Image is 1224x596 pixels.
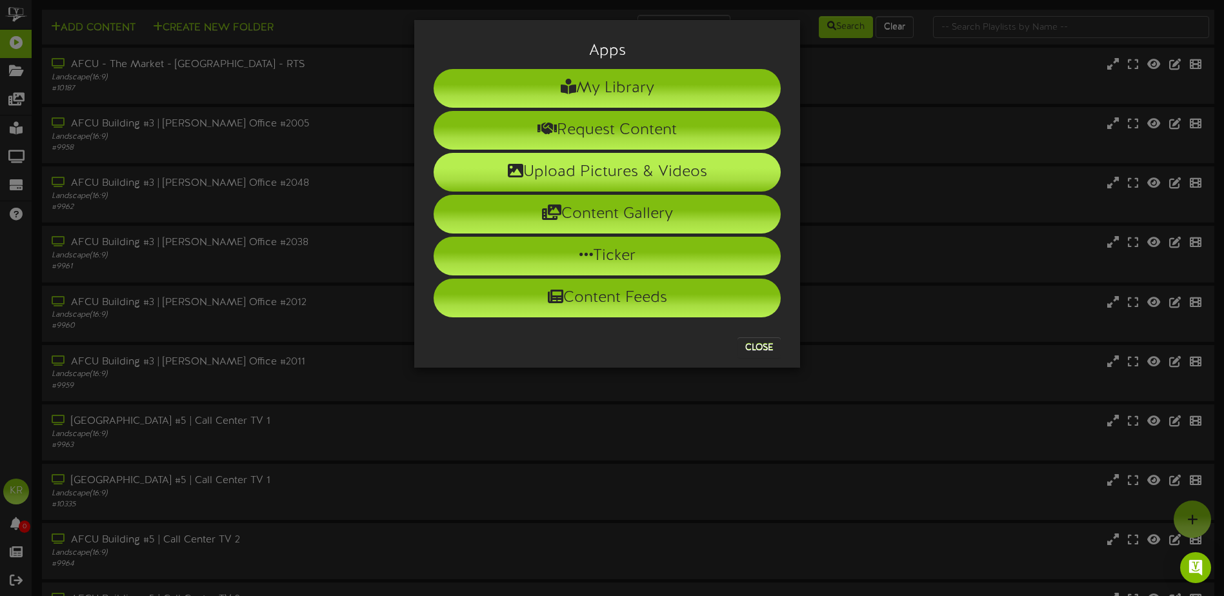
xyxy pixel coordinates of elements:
[1180,552,1211,583] div: Open Intercom Messenger
[434,111,781,150] li: Request Content
[434,69,781,108] li: My Library
[434,279,781,317] li: Content Feeds
[434,195,781,233] li: Content Gallery
[434,153,781,192] li: Upload Pictures & Videos
[434,43,781,59] h3: Apps
[434,237,781,275] li: Ticker
[737,337,781,358] button: Close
